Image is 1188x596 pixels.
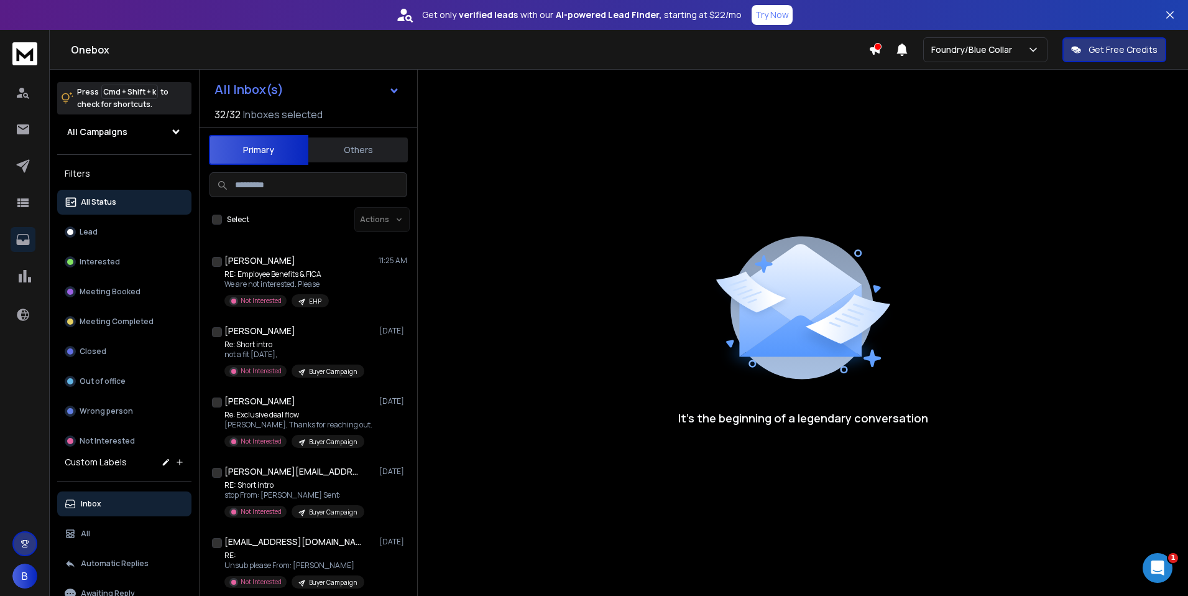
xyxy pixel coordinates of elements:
button: Try Now [752,5,793,25]
h1: All Inbox(s) [214,83,283,96]
label: Select [227,215,249,225]
button: Get Free Credits [1062,37,1166,62]
p: Unsub please From: [PERSON_NAME] [224,561,364,570]
h1: [PERSON_NAME] [224,325,295,337]
button: All Inbox(s) [205,77,410,102]
button: Inbox [57,491,191,516]
p: Foundry/Blue Collar [931,44,1017,56]
p: Not Interested [80,436,135,446]
p: Wrong person [80,406,133,416]
p: stop From: [PERSON_NAME] Sent: [224,490,364,500]
p: RE: [224,551,364,561]
p: Not Interested [241,296,282,305]
button: All [57,521,191,546]
button: Interested [57,249,191,274]
h1: [PERSON_NAME][EMAIL_ADDRESS][DOMAIN_NAME] [224,465,361,478]
p: Not Interested [241,577,282,587]
p: Get Free Credits [1089,44,1158,56]
p: [DATE] [379,467,407,477]
p: Meeting Booked [80,287,140,297]
p: Closed [80,347,106,356]
button: Wrong person [57,399,191,424]
h3: Custom Labels [65,456,127,468]
h1: [PERSON_NAME] [224,395,295,407]
button: Lead [57,220,191,244]
button: Primary [209,135,308,165]
span: 32 / 32 [214,107,241,122]
button: B [12,564,37,589]
h1: Onebox [71,42,868,57]
strong: verified leads [459,9,518,21]
p: 11:25 AM [379,256,407,266]
button: All Status [57,190,191,215]
p: [DATE] [379,537,407,547]
button: Out of office [57,369,191,394]
p: All Status [81,197,116,207]
p: Buyer Campaign [309,437,357,447]
p: Not Interested [241,366,282,376]
h3: Inboxes selected [243,107,323,122]
p: EHP [309,297,321,306]
p: RE: Employee Benefits & FICA [224,269,329,279]
p: Out of office [80,376,126,386]
p: RE: Short intro [224,480,364,490]
span: Cmd + Shift + k [101,85,158,99]
h1: All Campaigns [67,126,127,138]
p: Interested [80,257,120,267]
p: It’s the beginning of a legendary conversation [678,409,928,427]
p: not a fit [DATE], [224,350,364,360]
p: Re: Exclusive deal flow [224,410,372,420]
p: Try Now [755,9,789,21]
p: [PERSON_NAME], Thanks for reaching out. [224,420,372,430]
p: Press to check for shortcuts. [77,86,168,111]
p: [DATE] [379,396,407,406]
h3: Filters [57,165,191,182]
button: All Campaigns [57,119,191,144]
h1: [EMAIL_ADDRESS][DOMAIN_NAME] [224,536,361,548]
p: Lead [80,227,98,237]
p: Automatic Replies [81,559,149,569]
button: Meeting Completed [57,309,191,334]
button: Others [308,136,408,164]
p: Not Interested [241,507,282,516]
p: Get only with our starting at $22/mo [422,9,742,21]
button: Automatic Replies [57,551,191,576]
p: [DATE] [379,326,407,336]
strong: AI-powered Lead Finder, [556,9,661,21]
h1: [PERSON_NAME] [224,254,295,267]
p: All [81,529,90,539]
p: Meeting Completed [80,317,154,327]
p: Not Interested [241,437,282,446]
iframe: Intercom live chat [1143,553,1172,583]
span: 1 [1168,553,1178,563]
p: Buyer Campaign [309,578,357,587]
button: Meeting Booked [57,279,191,304]
p: Re: Short intro [224,340,364,350]
p: Buyer Campaign [309,367,357,376]
button: Closed [57,339,191,364]
p: Inbox [81,499,101,509]
img: logo [12,42,37,65]
p: Buyer Campaign [309,508,357,517]
p: We are not interested. Please [224,279,329,289]
button: Not Interested [57,429,191,454]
